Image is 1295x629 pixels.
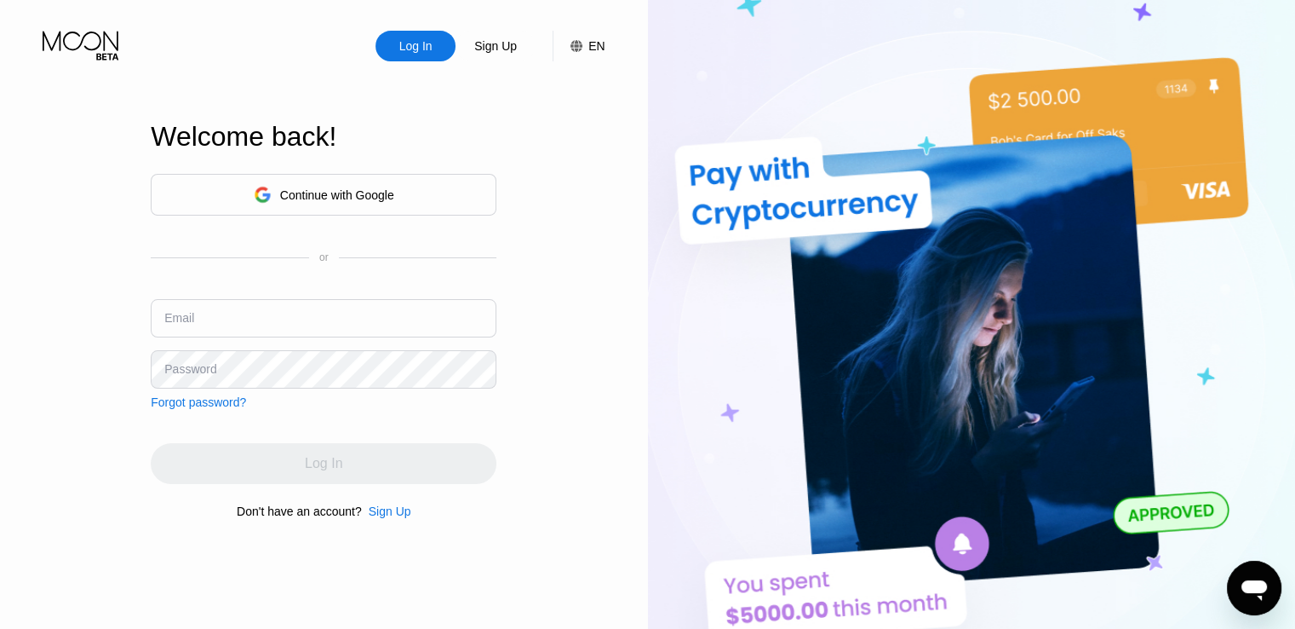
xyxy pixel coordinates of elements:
div: Log In [375,31,456,61]
div: Forgot password? [151,395,246,409]
div: Sign Up [456,31,536,61]
div: Sign Up [362,505,411,518]
div: EN [553,31,605,61]
div: Don't have an account? [237,505,362,518]
div: Continue with Google [151,174,496,216]
div: Sign Up [369,505,411,518]
div: Continue with Google [280,188,394,202]
div: Sign Up [473,38,519,55]
div: Password [164,362,216,376]
iframe: Button to launch messaging window [1227,561,1281,615]
div: Log In [398,38,434,55]
div: Welcome back! [151,121,496,153]
div: or [319,251,329,263]
div: Email [164,311,194,325]
div: EN [588,39,605,53]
